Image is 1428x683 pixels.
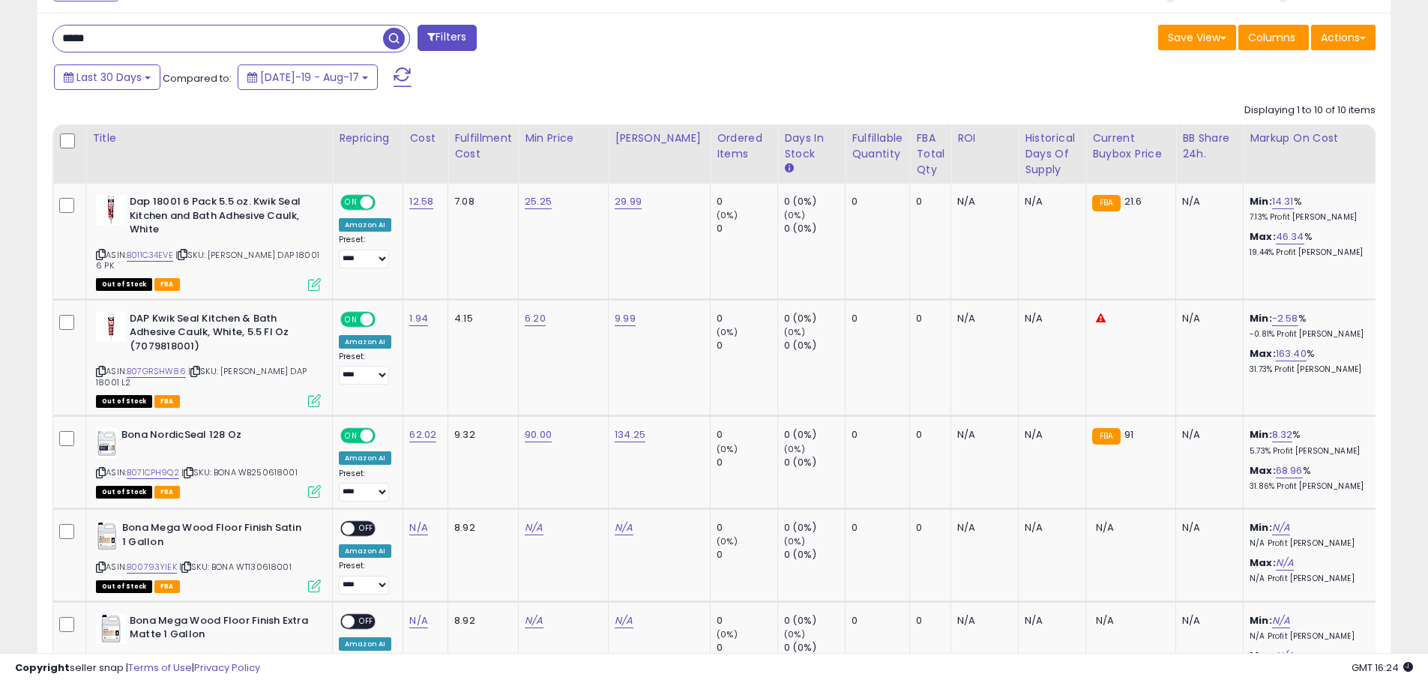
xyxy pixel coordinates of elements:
[409,194,433,209] a: 12.58
[1250,212,1374,223] p: 7.13% Profit [PERSON_NAME]
[1158,25,1236,50] button: Save View
[154,278,180,291] span: FBA
[342,196,361,209] span: ON
[130,312,312,358] b: DAP Kwik Seal Kitchen & Bath Adhesive Caulk, White, 5.5 Fl Oz (7079818001)
[1182,130,1237,162] div: BB Share 24h.
[916,521,939,535] div: 0
[1250,520,1272,535] b: Min:
[130,614,312,646] b: Bona Mega Wood Floor Finish Extra Matte 1 Gallon
[1092,130,1169,162] div: Current Buybox Price
[339,469,391,502] div: Preset:
[1250,481,1374,492] p: 31.86% Profit [PERSON_NAME]
[127,466,179,479] a: B071CPH9Q2
[454,521,507,535] div: 8.92
[717,312,777,325] div: 0
[96,521,118,551] img: 41XPJRSNHFL._SL40_.jpg
[1250,347,1374,375] div: %
[1025,195,1074,208] div: N/A
[615,311,636,326] a: 9.99
[96,486,152,499] span: All listings that are currently out of stock and unavailable for purchase on Amazon
[1182,614,1232,628] div: N/A
[784,456,845,469] div: 0 (0%)
[96,249,319,271] span: | SKU: [PERSON_NAME] DAP 18001 6 PK
[96,195,126,225] img: 3169seBLz+L._SL40_.jpg
[1276,229,1304,244] a: 46.34
[957,428,1007,442] div: N/A
[1250,312,1374,340] div: %
[717,521,777,535] div: 0
[852,312,898,325] div: 0
[130,195,312,241] b: Dap 18001 6 Pack 5.5 oz. Kwik Seal Kitchen and Bath Adhesive Caulk, White
[1092,195,1120,211] small: FBA
[373,313,397,325] span: OFF
[1250,230,1374,258] div: %
[784,535,805,547] small: (0%)
[121,428,304,446] b: Bona NordicSeal 128 Oz
[163,71,232,85] span: Compared to:
[1250,229,1276,244] b: Max:
[615,520,633,535] a: N/A
[852,614,898,628] div: 0
[339,335,391,349] div: Amazon AI
[717,614,777,628] div: 0
[454,614,507,628] div: 8.92
[1096,520,1114,535] span: N/A
[1025,130,1079,178] div: Historical Days Of Supply
[1250,364,1374,375] p: 31.73% Profit [PERSON_NAME]
[525,613,543,628] a: N/A
[525,194,552,209] a: 25.25
[127,365,186,378] a: B07GRSHW86
[1250,130,1379,146] div: Markup on Cost
[1272,194,1294,209] a: 14.31
[1272,520,1290,535] a: N/A
[1238,25,1309,50] button: Columns
[1250,538,1374,549] p: N/A Profit [PERSON_NAME]
[852,428,898,442] div: 0
[916,312,939,325] div: 0
[916,195,939,208] div: 0
[339,561,391,595] div: Preset:
[96,428,118,458] img: 41NCyTptKyL._SL40_.jpg
[717,326,738,338] small: (0%)
[1250,194,1272,208] b: Min:
[96,365,307,388] span: | SKU: [PERSON_NAME] DAP 18001 L2
[717,222,777,235] div: 0
[717,339,777,352] div: 0
[1276,556,1294,571] a: N/A
[96,521,321,591] div: ASIN:
[96,312,321,406] div: ASIN:
[784,162,793,175] small: Days In Stock.
[260,70,359,85] span: [DATE]-19 - Aug-17
[96,580,152,593] span: All listings that are currently out of stock and unavailable for purchase on Amazon
[1025,614,1074,628] div: N/A
[1248,30,1295,45] span: Columns
[409,130,442,146] div: Cost
[409,520,427,535] a: N/A
[339,637,391,651] div: Amazon AI
[784,130,839,162] div: Days In Stock
[1272,613,1290,628] a: N/A
[852,195,898,208] div: 0
[916,130,945,178] div: FBA Total Qty
[717,548,777,562] div: 0
[784,312,845,325] div: 0 (0%)
[1182,428,1232,442] div: N/A
[1272,427,1293,442] a: 8.32
[1025,428,1074,442] div: N/A
[409,613,427,628] a: N/A
[615,194,642,209] a: 29.99
[454,130,512,162] div: Fulfillment Cost
[339,451,391,465] div: Amazon AI
[339,130,397,146] div: Repricing
[127,561,177,574] a: B00793YIEK
[92,130,326,146] div: Title
[1311,25,1376,50] button: Actions
[1092,428,1120,445] small: FBA
[1250,631,1374,642] p: N/A Profit [PERSON_NAME]
[852,130,903,162] div: Fulfillable Quantity
[957,614,1007,628] div: N/A
[717,628,738,640] small: (0%)
[1250,574,1374,584] p: N/A Profit [PERSON_NAME]
[339,352,391,385] div: Preset:
[525,427,552,442] a: 90.00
